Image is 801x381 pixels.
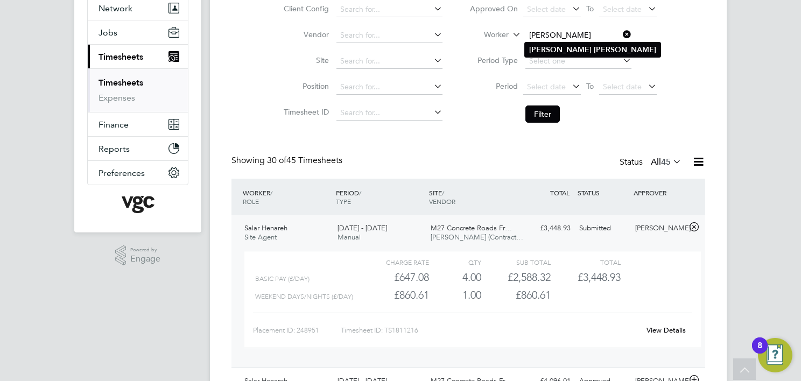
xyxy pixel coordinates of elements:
div: 1.00 [429,286,481,304]
span: Select date [603,4,642,14]
span: £3,448.93 [578,271,621,284]
label: Period [469,81,518,91]
span: Network [99,3,132,13]
span: 45 Timesheets [267,155,342,166]
a: Powered byEngage [115,245,161,266]
span: Finance [99,119,129,130]
label: Approved On [469,4,518,13]
a: Expenses [99,93,135,103]
span: Site Agent [244,232,277,242]
div: Total [551,256,620,269]
div: Submitted [575,220,631,237]
span: ROLE [243,197,259,206]
div: £860.61 [360,286,429,304]
span: Select date [603,82,642,91]
input: Search for... [336,54,442,69]
span: Reports [99,144,130,154]
span: Jobs [99,27,117,38]
span: To [583,79,597,93]
button: Jobs [88,20,188,44]
span: / [359,188,361,197]
input: Select one [525,54,631,69]
span: Salar Henareh [244,223,287,232]
b: [PERSON_NAME] [529,45,592,54]
input: Search for... [336,28,442,43]
a: Timesheets [99,77,143,88]
div: Placement ID: 248951 [253,322,341,339]
label: Worker [460,30,509,40]
span: [PERSON_NAME] (Contract… [431,232,523,242]
a: Go to home page [87,196,188,213]
input: Search for... [336,2,442,17]
label: Site [280,55,329,65]
span: Powered by [130,245,160,255]
button: Timesheets [88,45,188,68]
span: Preferences [99,168,145,178]
div: PERIOD [333,183,426,211]
div: WORKER [240,183,333,211]
div: £3,448.93 [519,220,575,237]
div: [PERSON_NAME] [631,220,687,237]
div: 4.00 [429,269,481,286]
input: Search for... [525,28,631,43]
span: Select date [527,4,566,14]
span: / [270,188,272,197]
span: / [442,188,444,197]
label: Period Type [469,55,518,65]
span: VENDOR [429,197,455,206]
div: £647.08 [360,269,429,286]
span: 30 of [267,155,286,166]
div: Status [620,155,684,170]
div: APPROVER [631,183,687,202]
span: Manual [338,232,361,242]
button: Open Resource Center, 8 new notifications [758,338,792,372]
span: TYPE [336,197,351,206]
label: Position [280,81,329,91]
span: 45 [661,157,671,167]
input: Search for... [336,80,442,95]
span: Select date [527,82,566,91]
img: vgcgroup-logo-retina.png [122,196,154,213]
b: [PERSON_NAME] [594,45,656,54]
div: QTY [429,256,481,269]
button: Reports [88,137,188,160]
span: [DATE] - [DATE] [338,223,387,232]
a: View Details [647,326,686,335]
span: Weekend Days/Nights (£/day) [255,293,353,300]
div: STATUS [575,183,631,202]
div: Timesheet ID: TS1811216 [341,322,640,339]
span: Engage [130,255,160,264]
div: 8 [757,345,762,359]
span: TOTAL [550,188,570,197]
span: Basic pay (£/day) [255,275,310,283]
span: M27 Concrete Roads Fr… [431,223,512,232]
div: £2,588.32 [481,269,551,286]
div: Sub Total [481,256,551,269]
button: Finance [88,112,188,136]
div: Showing [231,155,345,166]
input: Search for... [336,105,442,121]
label: Vendor [280,30,329,39]
div: SITE [426,183,519,211]
label: Timesheet ID [280,107,329,117]
div: Charge rate [360,256,429,269]
button: Preferences [88,161,188,185]
div: £860.61 [481,286,551,304]
div: Timesheets [88,68,188,112]
label: All [651,157,681,167]
span: Timesheets [99,52,143,62]
button: Filter [525,105,560,123]
label: Client Config [280,4,329,13]
span: To [583,2,597,16]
